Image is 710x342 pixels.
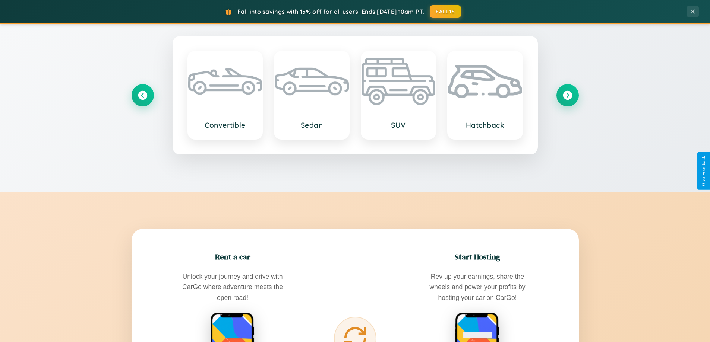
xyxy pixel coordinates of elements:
h3: Sedan [282,121,341,130]
h2: Rent a car [215,251,250,262]
p: Unlock your journey and drive with CarGo where adventure meets the open road! [177,271,288,303]
button: FALL15 [430,5,461,18]
span: Fall into savings with 15% off for all users! Ends [DATE] 10am PT. [237,8,424,15]
h3: Hatchback [455,121,515,130]
h3: SUV [369,121,428,130]
p: Rev up your earnings, share the wheels and power your profits by hosting your car on CarGo! [422,271,533,303]
h2: Start Hosting [455,251,500,262]
div: Give Feedback [701,156,706,186]
h3: Convertible [196,121,255,130]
